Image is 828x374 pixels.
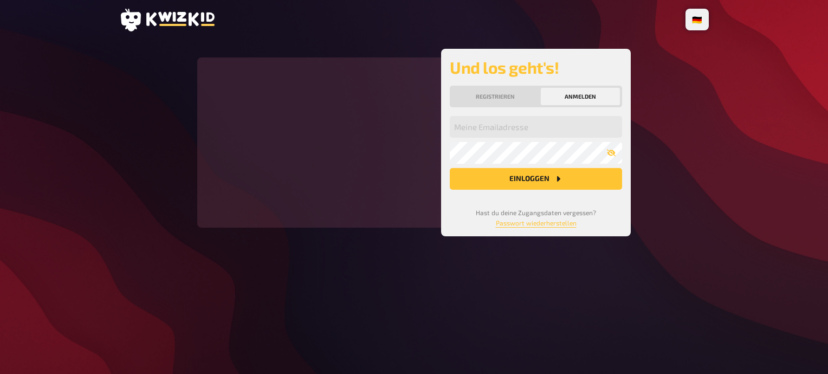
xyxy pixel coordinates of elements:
[452,88,539,105] button: Registrieren
[450,168,622,190] button: Einloggen
[541,88,620,105] button: Anmelden
[476,209,596,227] small: Hast du deine Zugangsdaten vergessen?
[688,11,707,28] li: 🇩🇪
[496,219,577,227] a: Passwort wiederherstellen
[450,57,622,77] h2: Und los geht's!
[450,116,622,138] input: Meine Emailadresse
